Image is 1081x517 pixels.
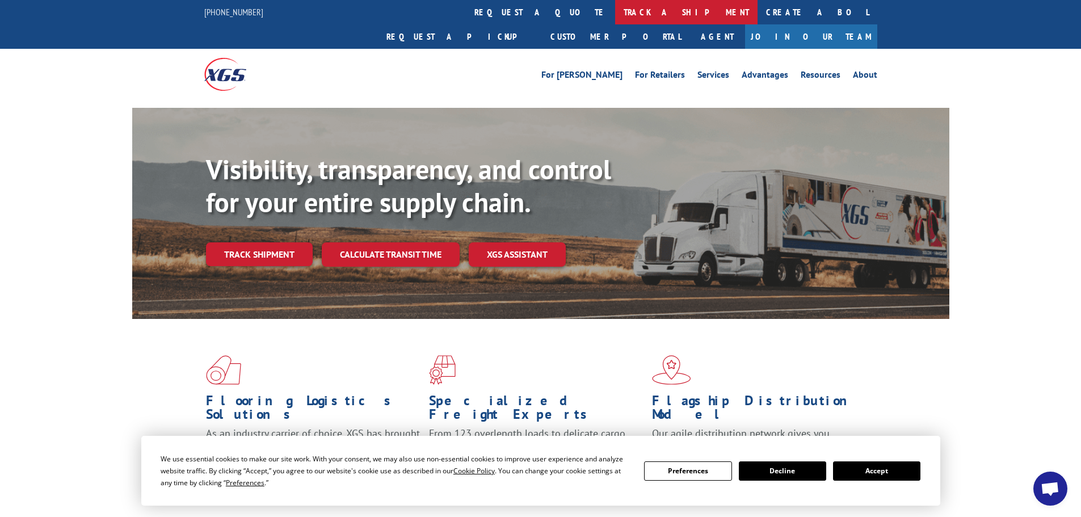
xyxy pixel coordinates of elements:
[226,478,264,487] span: Preferences
[742,70,788,83] a: Advantages
[206,427,420,467] span: As an industry carrier of choice, XGS has brought innovation and dedication to flooring logistics...
[206,355,241,385] img: xgs-icon-total-supply-chain-intelligence-red
[378,24,542,49] a: Request a pickup
[161,453,630,489] div: We use essential cookies to make our site work. With your consent, we may also use non-essential ...
[429,394,643,427] h1: Specialized Freight Experts
[322,242,460,267] a: Calculate transit time
[739,461,826,481] button: Decline
[542,24,689,49] a: Customer Portal
[635,70,685,83] a: For Retailers
[745,24,877,49] a: Join Our Team
[141,436,940,506] div: Cookie Consent Prompt
[652,427,861,453] span: Our agile distribution network gives you nationwide inventory management on demand.
[833,461,920,481] button: Accept
[429,427,643,477] p: From 123 overlength loads to delicate cargo, our experienced staff knows the best way to move you...
[206,242,313,266] a: Track shipment
[689,24,745,49] a: Agent
[453,466,495,476] span: Cookie Policy
[644,461,731,481] button: Preferences
[206,152,611,220] b: Visibility, transparency, and control for your entire supply chain.
[652,355,691,385] img: xgs-icon-flagship-distribution-model-red
[469,242,566,267] a: XGS ASSISTANT
[652,394,867,427] h1: Flagship Distribution Model
[206,394,420,427] h1: Flooring Logistics Solutions
[801,70,840,83] a: Resources
[541,70,622,83] a: For [PERSON_NAME]
[697,70,729,83] a: Services
[429,355,456,385] img: xgs-icon-focused-on-flooring-red
[204,6,263,18] a: [PHONE_NUMBER]
[853,70,877,83] a: About
[1033,472,1067,506] a: Open chat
